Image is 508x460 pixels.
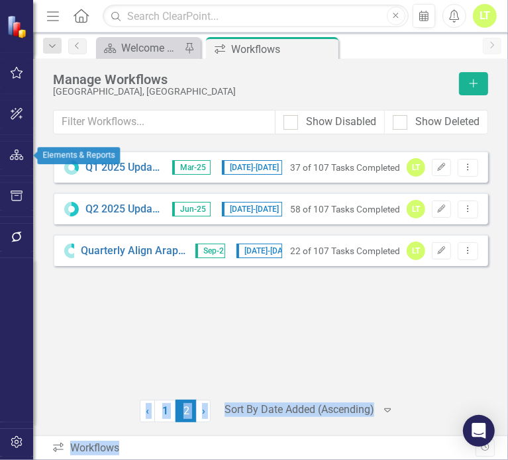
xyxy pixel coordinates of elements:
[5,14,30,39] img: ClearPoint Strategy
[463,415,495,447] div: Open Intercom Messenger
[290,246,400,256] small: 22 of 107 Tasks Completed
[231,41,335,58] div: Workflows
[53,110,276,134] input: Filter Workflows...
[146,404,149,417] span: ‹
[407,200,425,218] div: LT
[290,204,400,214] small: 58 of 107 Tasks Completed
[306,115,376,130] div: Show Disabled
[176,400,197,422] span: 2
[407,242,425,260] div: LT
[202,404,205,417] span: ›
[52,441,476,456] div: Workflows
[154,400,176,422] a: 1
[290,162,400,173] small: 37 of 107 Tasks Completed
[85,202,162,217] a: Q2 2025 Updates
[85,160,162,175] a: Q1 2025 Updates
[103,5,408,28] input: Search ClearPoint...
[236,244,282,258] span: [DATE] - [DATE]
[473,4,497,28] button: LT
[81,244,185,259] a: Quarterly Align Arapahoe Updates
[99,40,181,56] a: Welcome Page
[415,115,480,130] div: Show Deleted
[172,160,211,175] span: Mar-25
[53,87,452,97] div: [GEOGRAPHIC_DATA], [GEOGRAPHIC_DATA]
[222,202,282,216] span: [DATE] - [DATE]
[407,158,425,177] div: LT
[172,202,211,216] span: Jun-25
[121,40,181,56] div: Welcome Page
[53,72,452,87] div: Manage Workflows
[195,244,225,258] span: Sep-25
[38,147,121,164] div: Elements & Reports
[222,160,282,175] span: [DATE] - [DATE]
